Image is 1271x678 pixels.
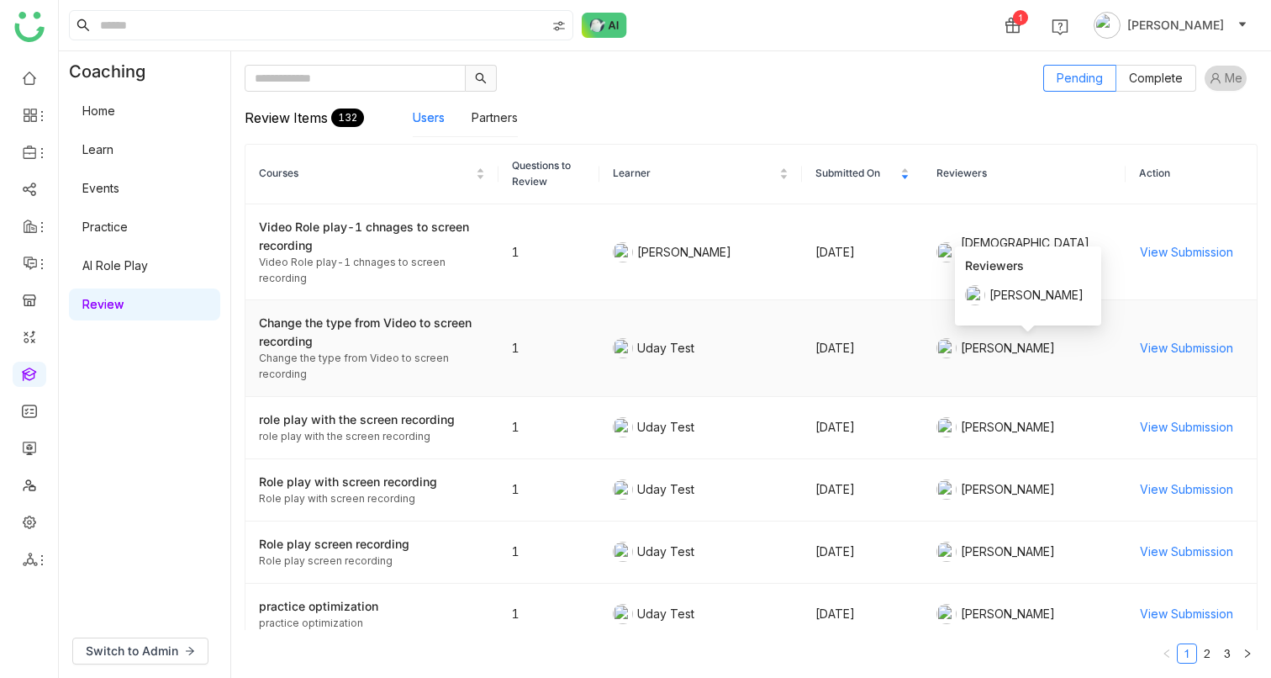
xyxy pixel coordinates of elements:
td: [DATE] [802,204,923,301]
a: Home [82,103,115,118]
img: 684a9b22de261c4b36a3d00f [965,285,985,305]
div: [PERSON_NAME] [936,338,1112,358]
td: [DATE] [802,459,923,522]
button: Previous Page [1157,644,1177,664]
img: 684a9b22de261c4b36a3d00f [936,338,957,358]
li: 1 [1177,644,1197,664]
div: Uday Test [613,338,788,358]
div: practice optimization [259,597,485,616]
a: Events [82,181,119,195]
div: [PERSON_NAME] [965,285,1084,305]
button: [PERSON_NAME] [1090,12,1251,39]
div: [PERSON_NAME] [936,417,1112,437]
nz-tag: 132 [331,109,364,127]
span: View Submission [1140,480,1233,499]
span: Pending [1057,71,1103,85]
a: Practice [82,220,128,234]
div: [PERSON_NAME] [936,604,1112,624]
img: 684a9b06de261c4b36a3cf65 [936,242,957,262]
span: Learner [613,166,776,182]
td: [DATE] [802,584,923,646]
button: View Submission [1139,601,1234,628]
div: [PERSON_NAME] [936,542,1112,562]
img: 6851153c512bef77ea245893 [613,417,633,437]
td: 1 [498,522,599,584]
span: View Submission [1140,339,1233,358]
img: 6851153c512bef77ea245893 [613,542,633,562]
td: [DATE] [802,300,923,397]
img: 6851153c512bef77ea245893 [613,338,633,358]
a: 3 [1218,644,1237,663]
div: Change the type from Video to screen recording [259,314,485,351]
img: logo [14,12,45,42]
td: 1 [498,584,599,646]
div: [PERSON_NAME] [936,479,1112,500]
div: Change the type from Video to screen recording [259,351,485,383]
a: 2 [1198,644,1216,663]
div: role play with the screen recording [259,411,485,429]
span: Me [1225,69,1242,87]
td: [DATE] [802,522,923,584]
a: Partners [472,110,518,124]
img: 684a9b22de261c4b36a3d00f [936,542,957,562]
div: Reviewers [965,257,1084,275]
button: View Submission [1139,239,1234,266]
div: Uday Test [613,417,788,437]
li: 3 [1217,644,1237,664]
img: avatar [1094,12,1121,39]
img: 684a9b22de261c4b36a3d00f [936,604,957,624]
a: Review [82,297,124,311]
a: 1 [1178,644,1196,663]
th: Questions to Review [498,145,599,204]
img: 684a9b22de261c4b36a3d00f [936,417,957,437]
span: Complete [1129,71,1183,85]
img: 684be972847de31b02b70467 [613,242,633,262]
div: practice optimization [259,616,485,632]
img: 6851153c512bef77ea245893 [613,479,633,500]
th: Reviewers [923,145,1126,204]
span: Courses [259,166,472,182]
li: 2 [1197,644,1217,664]
div: Video Role play-1 chnages to screen recording [259,255,485,287]
span: [PERSON_NAME] [1127,16,1224,34]
div: [DEMOGRAPHIC_DATA][PERSON_NAME] [936,234,1112,271]
button: Me [1205,66,1247,91]
a: AI Role Play [82,258,148,273]
button: View Submission [1139,538,1234,565]
div: 1 [1013,10,1028,25]
button: View Submission [1139,414,1234,441]
button: Switch to Admin [72,638,208,665]
div: role play with the screen recording [259,429,485,445]
button: Next Page [1237,644,1258,664]
img: help.svg [1052,19,1068,35]
button: View Submission [1139,476,1234,503]
div: Review Items [245,92,413,144]
td: 1 [498,300,599,397]
span: View Submission [1140,543,1233,561]
span: View Submission [1140,243,1233,262]
div: Coaching [59,51,171,92]
th: Action [1126,145,1257,204]
a: Users [413,110,445,124]
div: Role play screen recording [259,554,485,569]
div: [PERSON_NAME] [613,242,788,262]
span: Switch to Admin [86,642,178,660]
div: Role play with screen recording [259,473,485,491]
img: search-type.svg [552,19,566,33]
div: Uday Test [613,604,788,624]
div: Role play with screen recording [259,491,485,507]
img: ask-buddy-normal.svg [582,13,627,38]
div: Role play screen recording [259,535,485,554]
span: Submitted On [815,166,897,182]
td: 1 [498,204,599,301]
td: [DATE] [802,397,923,459]
span: View Submission [1140,605,1233,623]
td: 1 [498,397,599,459]
img: 684a9b22de261c4b36a3d00f [936,479,957,500]
span: View Submission [1140,418,1233,437]
img: 6851153c512bef77ea245893 [613,604,633,624]
div: Uday Test [613,542,788,562]
div: Video Role play-1 chnages to screen recording [259,218,485,255]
